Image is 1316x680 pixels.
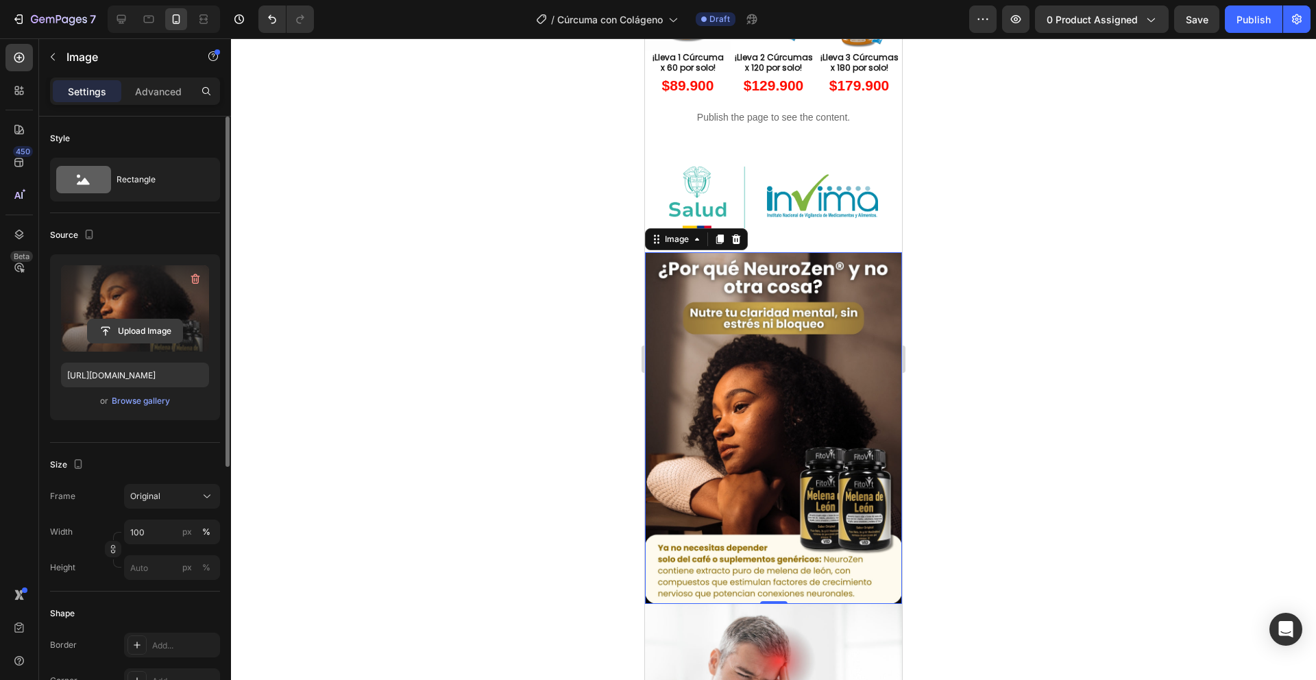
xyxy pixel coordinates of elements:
span: Cúrcuma con Colágeno [557,12,663,27]
div: Size [50,456,86,474]
span: or [100,393,108,409]
p: Image [66,49,183,65]
div: % [202,561,210,574]
span: Original [130,490,160,502]
p: Advanced [135,84,182,99]
label: Height [50,561,75,574]
button: Original [124,484,220,509]
button: Publish [1225,5,1282,33]
label: Width [50,526,73,538]
span: Draft [709,13,730,25]
div: Add... [152,640,217,652]
p: Settings [68,84,106,99]
div: Beta [10,251,33,262]
div: 450 [13,146,33,157]
div: Shape [50,607,75,620]
div: Undo/Redo [258,5,314,33]
div: Border [50,639,77,651]
label: Frame [50,490,75,502]
div: Source [50,226,97,245]
p: 7 [90,11,96,27]
button: % [179,559,195,576]
span: / [551,12,555,27]
button: 0 product assigned [1035,5,1169,33]
input: px% [124,520,220,544]
div: Publish [1236,12,1271,27]
div: Browse gallery [112,395,170,407]
div: Style [50,132,70,145]
div: % [202,526,210,538]
div: px [182,526,192,538]
div: Rectangle [117,164,200,195]
span: Save [1186,14,1208,25]
div: Open Intercom Messenger [1269,613,1302,646]
button: 7 [5,5,102,33]
span: 0 product assigned [1047,12,1138,27]
button: px [198,524,215,540]
button: Browse gallery [111,394,171,408]
button: Save [1174,5,1219,33]
button: Upload Image [87,319,183,343]
input: px% [124,555,220,580]
div: px [182,561,192,574]
button: % [179,524,195,540]
input: https://example.com/image.jpg [61,363,209,387]
button: px [198,559,215,576]
iframe: Design area [645,38,902,680]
